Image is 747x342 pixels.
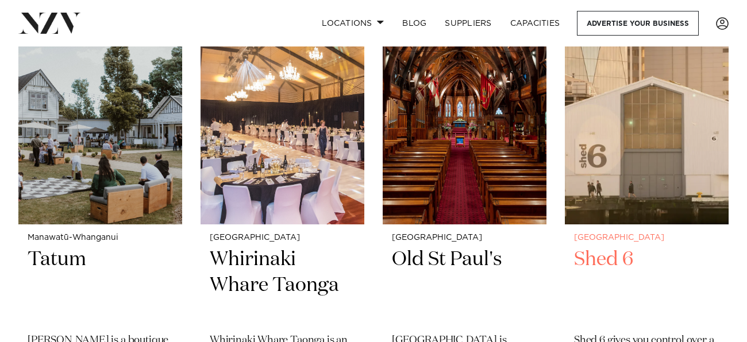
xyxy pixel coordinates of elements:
[210,247,355,324] h2: Whirinaki Whare Taonga
[28,247,173,324] h2: Tatum
[392,247,537,324] h2: Old St Paul's
[393,11,436,36] a: BLOG
[577,11,699,36] a: Advertise your business
[18,13,81,33] img: nzv-logo.png
[574,234,719,242] small: [GEOGRAPHIC_DATA]
[501,11,569,36] a: Capacities
[574,247,719,324] h2: Shed 6
[28,234,173,242] small: Manawatū-Whanganui
[392,234,537,242] small: [GEOGRAPHIC_DATA]
[313,11,393,36] a: Locations
[436,11,500,36] a: SUPPLIERS
[210,234,355,242] small: [GEOGRAPHIC_DATA]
